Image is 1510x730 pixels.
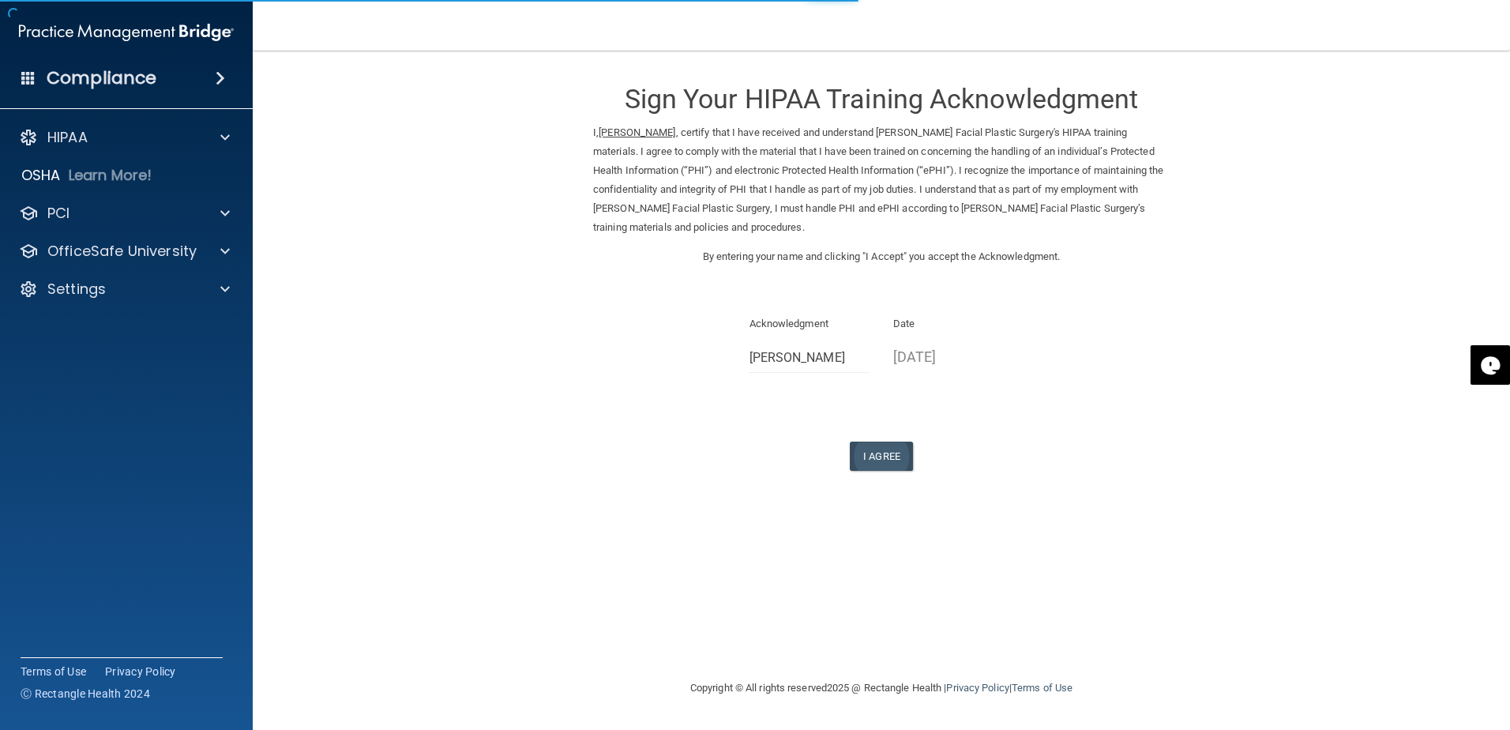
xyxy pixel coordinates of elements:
button: I Agree [850,442,913,471]
p: OfficeSafe University [47,242,197,261]
a: OfficeSafe University [19,242,230,261]
p: PCI [47,204,69,223]
h4: Compliance [47,67,156,89]
p: I, , certify that I have received and understand [PERSON_NAME] Facial Plastic Surgery's HIPAA tra... [593,123,1170,237]
ins: [PERSON_NAME] [599,126,675,138]
p: Acknowledgment [749,314,870,333]
div: Copyright © All rights reserved 2025 @ Rectangle Health | | [593,663,1170,713]
a: HIPAA [19,128,230,147]
a: PCI [19,204,230,223]
a: Terms of Use [1012,682,1072,694]
p: Settings [47,280,106,299]
p: Date [893,314,1014,333]
h3: Sign Your HIPAA Training Acknowledgment [593,85,1170,114]
p: By entering your name and clicking "I Accept" you accept the Acknowledgment. [593,247,1170,266]
input: Full Name [749,344,870,373]
p: HIPAA [47,128,88,147]
a: Settings [19,280,230,299]
a: Terms of Use [21,664,86,679]
img: PMB logo [19,17,234,48]
span: Ⓒ Rectangle Health 2024 [21,686,150,702]
a: Privacy Policy [105,664,176,679]
a: Privacy Policy [946,682,1009,694]
p: [DATE] [893,344,1014,370]
p: OSHA [21,166,61,185]
p: Learn More! [69,166,152,185]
